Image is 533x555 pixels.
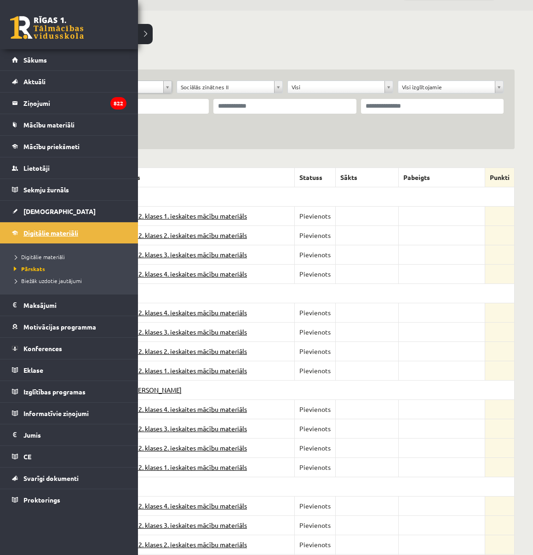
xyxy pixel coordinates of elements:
[11,253,65,260] span: Digitālie materiāli
[12,468,126,489] a: Svarīgi dokumenti
[177,81,282,93] a: Sociālās zinātnes II
[12,381,126,402] a: Izglītības programas
[12,222,126,243] a: Digitālie materiāli
[294,361,335,380] td: Pievienots
[402,81,491,93] span: Visi izglītojamie
[294,206,335,225] td: Pievienots
[11,253,129,261] a: Digitālie materiāli
[81,250,247,259] a: Sociālo zinātņu II - 12. klases 3. ieskaites mācību materiāls
[12,114,126,135] a: Mācību materiāli
[12,403,126,424] a: Informatīvie ziņojumi
[81,521,247,529] a: Sociālo zinātņu II - 12. klases 3. ieskaites mācību materiāls
[11,277,82,284] span: Biežāk uzdotie jautājumi
[294,225,335,245] td: Pievienots
[398,81,503,93] a: Visi izglītojamie
[12,359,126,381] a: Eklase
[294,341,335,361] td: Pievienots
[12,424,126,445] a: Jumis
[294,515,335,535] td: Pievienots
[294,264,335,283] td: Pievienots
[81,231,247,239] a: Sociālo zinātņu II - 12. klases 2. ieskaites mācību materiāls
[23,121,75,129] span: Mācību materiāli
[11,265,45,272] span: Pārskats
[12,92,126,114] a: Ziņojumi822
[110,97,126,110] i: 822
[23,56,47,64] span: Sākums
[12,201,126,222] a: [DEMOGRAPHIC_DATA]
[288,81,393,93] a: Visi
[23,323,96,331] span: Motivācijas programma
[23,142,80,150] span: Mācību priekšmeti
[23,474,79,482] span: Svarīgi dokumenti
[294,322,335,341] td: Pievienots
[81,347,247,355] a: Sociālo zinātņu II - 12. klases 2. ieskaites mācību materiāls
[81,502,247,510] a: Sociālo zinātņu II - 12. klases 4. ieskaites mācību materiāls
[294,438,335,457] td: Pievienots
[23,77,46,86] span: Aktuāli
[55,29,515,45] h1: Pārskats
[181,81,270,93] span: Sociālās zinātnes II
[335,168,399,187] th: Sākts
[81,405,247,413] a: Sociālo zinātņu II - 12. klases 4. ieskaites mācību materiāls
[23,164,50,172] span: Lietotāji
[81,328,247,336] a: Sociālo zinātņu II - 12. klases 3. ieskaites mācību materiāls
[12,295,126,316] a: Maksājumi
[12,446,126,467] a: CE
[23,431,41,439] span: Jumis
[399,168,485,187] th: Pabeigts
[81,212,247,220] a: Sociālo zinātņu II - 12. klases 1. ieskaites mācību materiāls
[294,535,335,554] td: Pievienots
[23,185,69,194] span: Sekmju žurnāls
[12,136,126,157] a: Mācību priekšmeti
[294,496,335,515] td: Pievienots
[12,489,126,510] a: Proktorings
[81,308,247,317] a: Sociālo zinātņu II - 12. klases 4. ieskaites mācību materiāls
[81,270,247,278] a: Sociālo zinātņu II - 12. klases 4. ieskaites mācību materiāls
[294,399,335,419] td: Pievienots
[12,316,126,337] a: Motivācijas programma
[23,452,31,461] span: CE
[12,338,126,359] a: Konferences
[23,496,60,504] span: Proktorings
[294,168,335,187] th: Statuss
[81,444,247,452] a: Sociālo zinātņu II - 12. klases 2. ieskaites mācību materiāls
[81,463,247,471] a: Sociālo zinātņu II - 12. klases 1. ieskaites mācību materiāls
[11,265,129,273] a: Pārskats
[12,157,126,179] a: Lietotāji
[81,424,247,433] a: Sociālo zinātņu II - 12. klases 3. ieskaites mācību materiāls
[12,179,126,200] a: Sekmju žurnāls
[23,366,43,374] span: Eklase
[23,295,126,316] legend: Maksājumi
[23,207,96,215] span: [DEMOGRAPHIC_DATA]
[294,303,335,322] td: Pievienots
[10,16,84,39] a: Rīgas 1. Tālmācības vidusskola
[294,457,335,477] td: Pievienots
[23,92,126,114] legend: Ziņojumi
[294,245,335,264] td: Pievienots
[81,540,247,549] a: Sociālo zinātņu II - 12. klases 2. ieskaites mācību materiāls
[23,344,62,353] span: Konferences
[23,387,86,396] span: Izglītības programas
[81,366,247,375] a: Sociālo zinātņu II - 12. klases 1. ieskaites mācību materiāls
[76,168,295,187] th: Digitālais materiāls
[485,168,515,187] th: Punkti
[11,277,129,285] a: Biežāk uzdotie jautājumi
[294,419,335,438] td: Pievienots
[292,81,381,93] span: Visi
[23,409,89,417] span: Informatīvie ziņojumi
[12,71,126,92] a: Aktuāli
[12,49,126,70] a: Sākums
[23,229,78,237] span: Digitālie materiāli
